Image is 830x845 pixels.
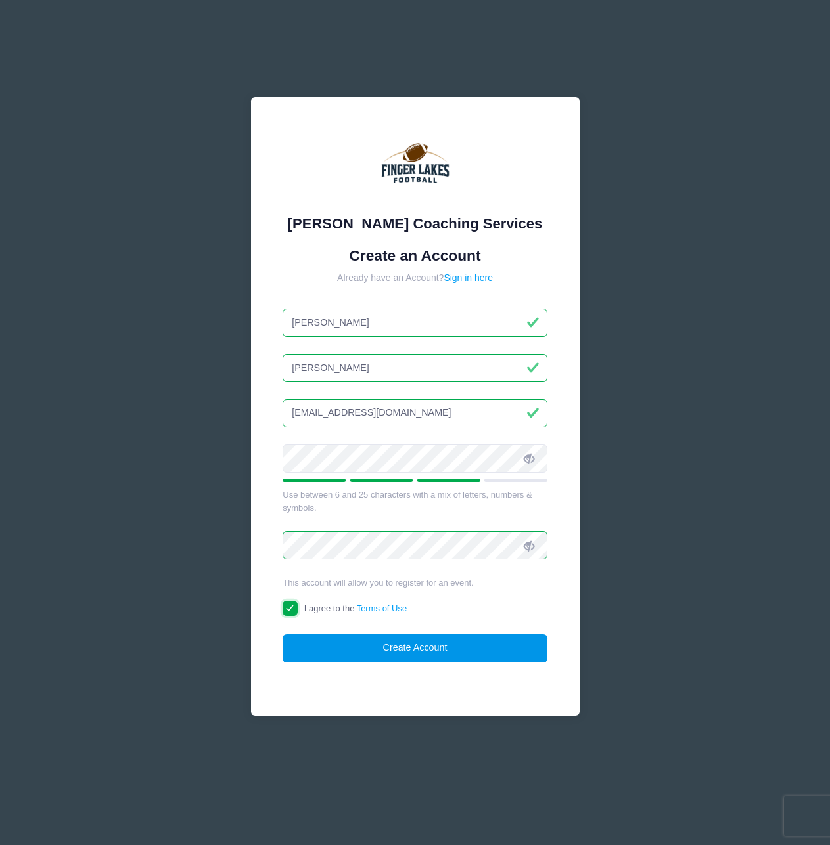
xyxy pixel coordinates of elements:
input: I agree to theTerms of Use [283,601,298,616]
div: Use between 6 and 25 characters with a mix of letters, numbers & symbols. [283,488,547,514]
a: Terms of Use [357,603,407,613]
a: Sign in here [444,272,493,283]
div: [PERSON_NAME] Coaching Services [283,213,547,234]
input: Last Name [283,354,547,382]
span: I agree to the [304,603,407,613]
div: Already have an Account? [283,271,547,285]
div: This account will allow you to register for an event. [283,576,547,590]
input: First Name [283,309,547,337]
button: Create Account [283,634,547,662]
h1: Create an Account [283,247,547,265]
img: Archer Coaching Services [376,129,455,208]
input: Email [283,399,547,427]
